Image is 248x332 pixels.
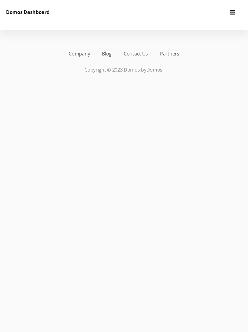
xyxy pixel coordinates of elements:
[102,50,112,57] a: Blog
[146,66,163,73] a: Domos
[124,50,148,57] a: Contact Us
[6,8,50,16] h6: Domos Dashboard
[160,50,179,57] a: Partners
[15,66,233,73] p: Copyright © 2023 Domos by .
[69,50,90,57] a: Company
